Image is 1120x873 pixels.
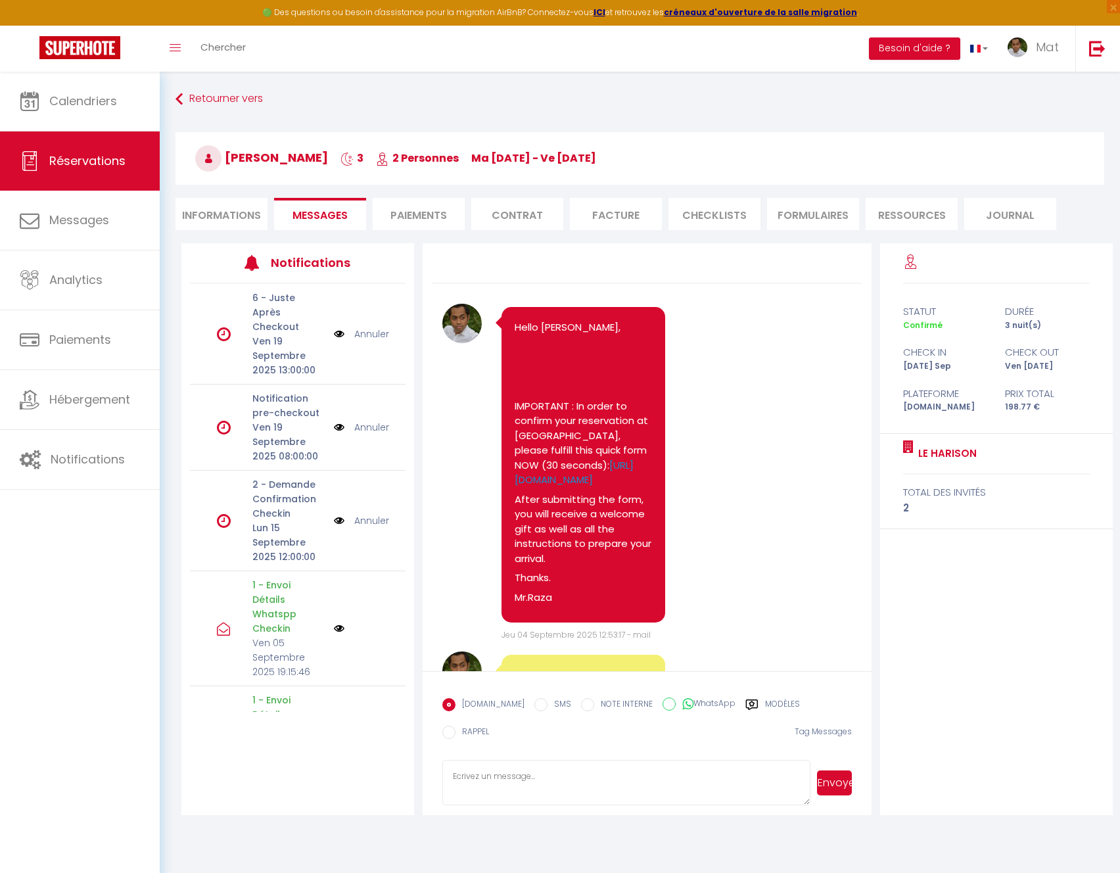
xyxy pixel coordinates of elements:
[594,698,653,713] label: NOTE INTERNE
[292,208,348,223] span: Messages
[1008,37,1027,57] img: ...
[252,477,325,521] p: 2 - Demande Confirmation Checkin
[676,697,735,712] label: WhatsApp
[49,391,130,408] span: Hébergement
[442,651,482,691] img: 1557397731.jpg
[866,198,958,230] li: Ressources
[373,198,465,230] li: Paiements
[175,198,268,230] li: Informations
[49,212,109,228] span: Messages
[895,360,996,373] div: [DATE] Sep
[200,40,246,54] span: Chercher
[471,198,563,230] li: Contrat
[515,571,652,586] p: Thanks.
[252,391,325,420] p: Notification pre-checkout
[39,36,120,59] img: Super Booking
[765,698,800,715] label: Modèles
[354,420,389,435] a: Annuler
[252,693,325,736] p: 1 - Envoi Détails Checkin - ALL
[49,153,126,169] span: Réservations
[996,344,1098,360] div: check out
[996,401,1098,413] div: 198.77 €
[252,521,325,564] p: Lun 15 Septembre 2025 12:00:00
[964,198,1056,230] li: Journal
[334,513,344,528] img: NO IMAGE
[376,151,459,166] span: 2 Personnes
[334,327,344,341] img: NO IMAGE
[252,420,325,463] p: Ven 19 Septembre 2025 08:00:00
[903,319,943,331] span: Confirmé
[252,291,325,334] p: 6 - Juste Après Checkout
[471,151,596,166] span: ma [DATE] - ve [DATE]
[49,331,111,348] span: Paiements
[795,726,852,737] span: Tag Messages
[191,26,256,72] a: Chercher
[252,636,325,679] p: Ven 05 Septembre 2025 19:15:46
[895,344,996,360] div: check in
[175,87,1104,111] a: Retourner vers
[252,334,325,377] p: Ven 19 Septembre 2025 13:00:00
[195,149,328,166] span: [PERSON_NAME]
[570,198,662,230] li: Facture
[996,304,1098,319] div: durée
[515,458,634,487] a: [URL][DOMAIN_NAME]
[515,320,652,335] p: Hello [PERSON_NAME],
[271,248,361,277] h3: Notifications
[998,26,1075,72] a: ... Mat
[51,451,125,467] span: Notifications
[354,327,389,341] a: Annuler
[548,698,571,713] label: SMS
[502,629,651,640] span: Jeu 04 Septembre 2025 12:53:17 - mail
[903,484,1089,500] div: total des invités
[515,492,652,567] p: After submitting the form, you will receive a welcome gift as well as all the instructions to pre...
[996,360,1098,373] div: Ven [DATE]
[594,7,605,18] a: ICI
[455,726,489,740] label: RAPPEL
[1036,39,1059,55] span: Mat
[334,420,344,435] img: NO IMAGE
[455,698,525,713] label: [DOMAIN_NAME]
[1089,40,1106,57] img: logout
[664,7,857,18] a: créneaux d'ouverture de la salle migration
[49,93,117,109] span: Calendriers
[817,770,852,795] button: Envoyer
[996,319,1098,332] div: 3 nuit(s)
[895,386,996,402] div: Plateforme
[914,446,977,461] a: Le Harison
[334,623,344,634] img: NO IMAGE
[515,590,652,605] p: Mr.Raza
[996,386,1098,402] div: Prix total
[767,198,859,230] li: FORMULAIRES
[252,578,325,636] p: 1 - Envoi Détails Whatspp Checkin
[340,151,363,166] span: 3
[869,37,960,60] button: Besoin d'aide ?
[903,500,1089,516] div: 2
[668,198,760,230] li: CHECKLISTS
[515,399,652,488] p: IMPORTANT : In order to confirm your reservation at [GEOGRAPHIC_DATA], please fulfill this quick ...
[442,304,482,343] img: 1557397731.jpg
[354,513,389,528] a: Annuler
[11,5,50,45] button: Ouvrir le widget de chat LiveChat
[49,271,103,288] span: Analytics
[895,401,996,413] div: [DOMAIN_NAME]
[895,304,996,319] div: statut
